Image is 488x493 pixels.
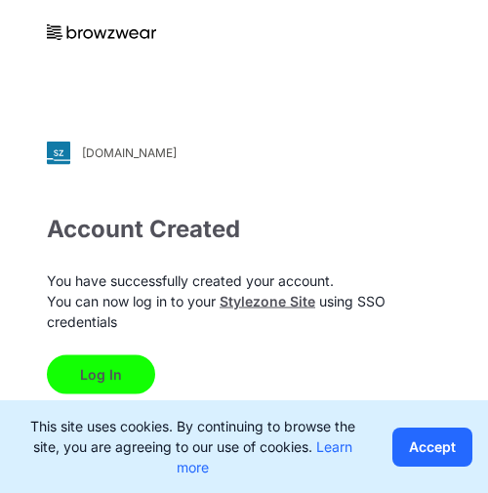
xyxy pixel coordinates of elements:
[82,145,177,160] div: [DOMAIN_NAME]
[47,269,441,290] p: You have successfully created your account.
[47,290,441,331] p: You can now log in to your using SSO credentials
[220,292,315,308] a: Stylezone Site
[47,24,156,40] img: browzwear-logo.73288ffb.svg
[392,428,472,467] button: Accept
[47,141,70,164] img: svg+xml;base64,PHN2ZyB3aWR0aD0iMjgiIGhlaWdodD0iMjgiIHZpZXdCb3g9IjAgMCAyOCAyOCIgZmlsbD0ibm9uZSIgeG...
[177,438,352,475] a: Learn more
[47,141,441,164] a: [DOMAIN_NAME]
[16,416,369,477] p: This site uses cookies. By continuing to browse the site, you are agreeing to our use of cookies.
[47,354,155,393] button: Log In
[47,211,441,246] div: Account Created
